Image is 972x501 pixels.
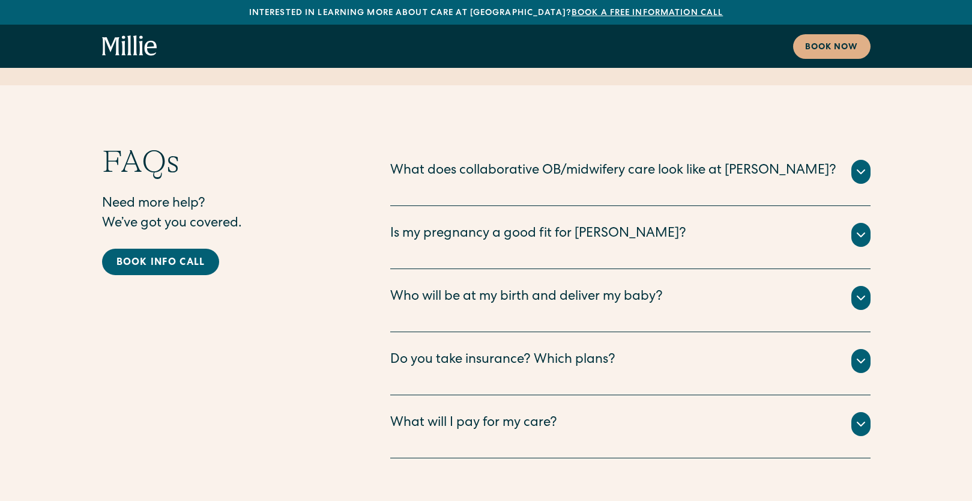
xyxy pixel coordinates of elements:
p: Need more help? We’ve got you covered. [102,195,342,234]
a: Book a free information call [572,9,723,17]
div: What will I pay for my care? [390,414,557,434]
div: Who will be at my birth and deliver my baby? [390,288,663,308]
div: Book now [805,41,859,54]
div: What does collaborative OB/midwifery care look like at [PERSON_NAME]? [390,162,836,181]
a: home [102,35,157,57]
h2: FAQs [102,143,342,180]
div: Is my pregnancy a good fit for [PERSON_NAME]? [390,225,686,244]
div: Do you take insurance? Which plans? [390,351,615,371]
a: Book info call [102,249,220,275]
div: Book info call [116,256,205,270]
a: Book now [793,34,871,59]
